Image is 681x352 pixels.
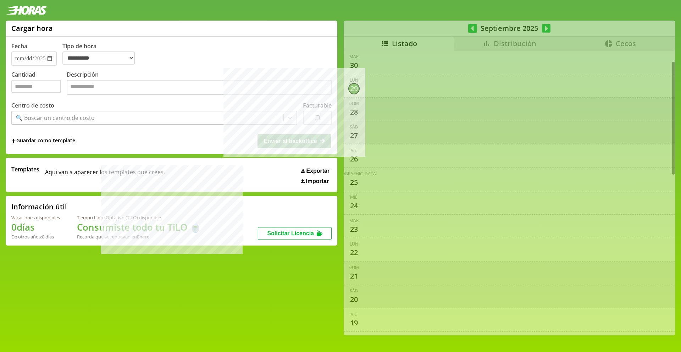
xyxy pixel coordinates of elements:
label: Centro de costo [11,101,54,109]
label: Cantidad [11,71,67,97]
h1: Cargar hora [11,23,53,33]
h1: 0 días [11,221,60,233]
span: Exportar [306,168,330,174]
label: Fecha [11,42,27,50]
span: + [11,137,16,145]
label: Tipo de hora [62,42,140,66]
span: +Guardar como template [11,137,75,145]
b: Enero [137,233,150,240]
img: logotipo [6,6,47,15]
div: 🔍 Buscar un centro de costo [16,114,95,122]
label: Facturable [303,101,332,109]
span: Templates [11,165,39,173]
span: Solicitar Licencia [267,230,314,236]
span: Importar [306,178,329,185]
div: De otros años: 0 días [11,233,60,240]
select: Tipo de hora [62,51,135,65]
h2: Información útil [11,202,67,211]
input: Cantidad [11,80,61,93]
textarea: Descripción [67,80,332,95]
div: Vacaciones disponibles [11,214,60,221]
button: Solicitar Licencia [258,227,332,240]
span: Aqui van a aparecer los templates que crees. [45,165,165,185]
label: Descripción [67,71,332,97]
div: Recordá que se renuevan en [77,233,201,240]
button: Exportar [299,167,332,175]
div: Tiempo Libre Optativo (TiLO) disponible [77,214,201,221]
h1: Consumiste todo tu TiLO 🍵 [77,221,201,233]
